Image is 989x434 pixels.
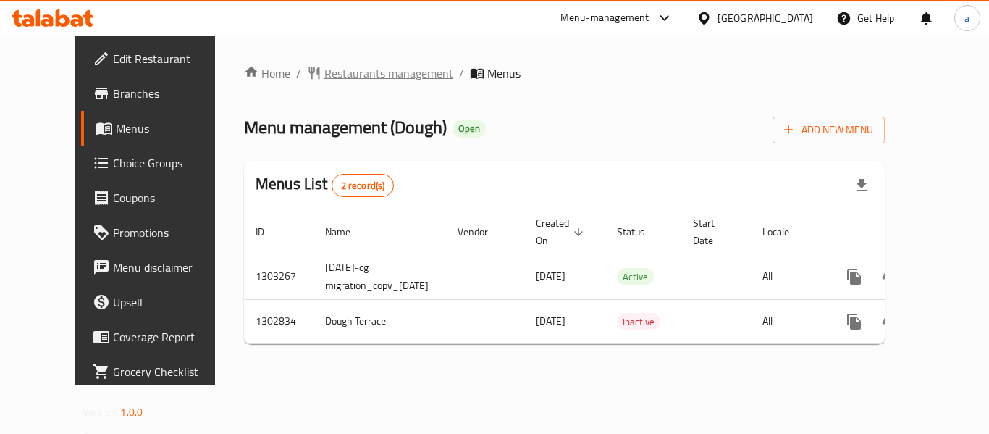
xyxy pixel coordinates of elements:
[81,111,240,146] a: Menus
[113,50,229,67] span: Edit Restaurant
[453,120,486,138] div: Open
[113,189,229,206] span: Coupons
[81,320,240,354] a: Coverage Report
[120,403,143,422] span: 1.0.0
[617,223,664,241] span: Status
[81,215,240,250] a: Promotions
[762,223,808,241] span: Locale
[307,64,453,82] a: Restaurants management
[81,76,240,111] a: Branches
[872,304,906,339] button: Change Status
[113,328,229,346] span: Coverage Report
[617,314,660,330] span: Inactive
[81,41,240,76] a: Edit Restaurant
[81,146,240,180] a: Choice Groups
[681,299,751,343] td: -
[964,10,969,26] span: a
[313,254,446,299] td: [DATE]-cg migration_copy_[DATE]
[751,299,825,343] td: All
[116,120,229,137] span: Menus
[256,173,394,197] h2: Menus List
[113,293,229,311] span: Upsell
[113,85,229,102] span: Branches
[325,223,369,241] span: Name
[536,267,565,285] span: [DATE]
[693,214,733,249] span: Start Date
[536,312,565,330] span: [DATE]
[113,154,229,172] span: Choice Groups
[113,224,229,241] span: Promotions
[453,122,486,135] span: Open
[332,179,394,193] span: 2 record(s)
[784,121,873,139] span: Add New Menu
[296,64,301,82] li: /
[313,299,446,343] td: Dough Terrace
[113,363,229,380] span: Grocery Checklist
[560,9,649,27] div: Menu-management
[825,210,988,254] th: Actions
[244,254,313,299] td: 1303267
[81,285,240,320] a: Upsell
[244,299,313,343] td: 1302834
[837,304,872,339] button: more
[81,250,240,285] a: Menu disclaimer
[872,259,906,294] button: Change Status
[459,64,464,82] li: /
[681,254,751,299] td: -
[458,223,507,241] span: Vendor
[717,10,813,26] div: [GEOGRAPHIC_DATA]
[83,403,118,422] span: Version:
[773,117,885,143] button: Add New Menu
[487,64,521,82] span: Menus
[244,64,290,82] a: Home
[837,259,872,294] button: more
[244,210,988,344] table: enhanced table
[617,313,660,330] div: Inactive
[256,223,283,241] span: ID
[81,180,240,215] a: Coupons
[113,259,229,276] span: Menu disclaimer
[324,64,453,82] span: Restaurants management
[244,64,885,82] nav: breadcrumb
[617,269,654,285] span: Active
[81,354,240,389] a: Grocery Checklist
[844,168,879,203] div: Export file
[244,111,447,143] span: Menu management ( Dough )
[617,268,654,285] div: Active
[536,214,588,249] span: Created On
[332,174,395,197] div: Total records count
[751,254,825,299] td: All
